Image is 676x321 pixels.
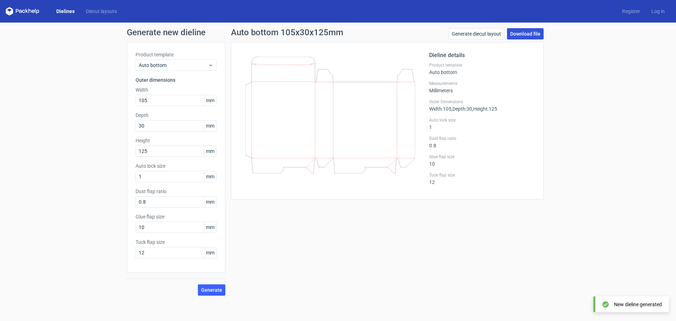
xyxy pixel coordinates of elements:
span: mm [204,146,216,156]
label: Measurements [429,81,535,86]
a: Register [616,8,646,15]
a: Download file [507,28,544,39]
h1: Auto bottom 105x30x125mm [231,28,343,37]
label: Auto lock size [136,162,217,169]
label: Outer Dimensions [429,99,535,105]
label: Glue flap size [136,213,217,220]
span: Generate [201,288,222,292]
h3: Outer dimensions [136,76,217,84]
label: Product template [429,62,535,68]
label: Depth [136,112,217,119]
div: 12 [429,172,535,185]
label: Width [136,86,217,93]
span: mm [204,222,216,233]
button: Generate [198,284,225,296]
div: New dieline generated [614,301,662,308]
label: Tuck flap size [429,172,535,178]
a: Diecut layouts [80,8,123,15]
div: Millimeters [429,81,535,93]
span: mm [204,121,216,131]
div: 0.8 [429,136,535,148]
label: Product template [136,51,217,58]
span: , Height : 125 [472,106,497,112]
label: Tuck flap size [136,239,217,246]
label: Glue flap size [429,154,535,160]
span: mm [204,171,216,182]
label: Auto lock size [429,117,535,123]
a: Log in [646,8,670,15]
span: mm [204,247,216,258]
label: Height [136,137,217,144]
span: mm [204,197,216,207]
label: Dust flap ratio [136,188,217,195]
label: Dust flap ratio [429,136,535,141]
a: Generate diecut layout [449,28,504,39]
div: 1 [429,117,535,130]
span: , Depth : 30 [451,106,472,112]
div: Auto bottom [429,62,535,75]
span: mm [204,95,216,106]
span: Width : 105 [429,106,451,112]
div: 10 [429,154,535,167]
span: Auto bottom [139,62,208,69]
h1: Generate new dieline [127,28,549,37]
h2: Dieline details [429,51,535,60]
a: Dielines [51,8,80,15]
